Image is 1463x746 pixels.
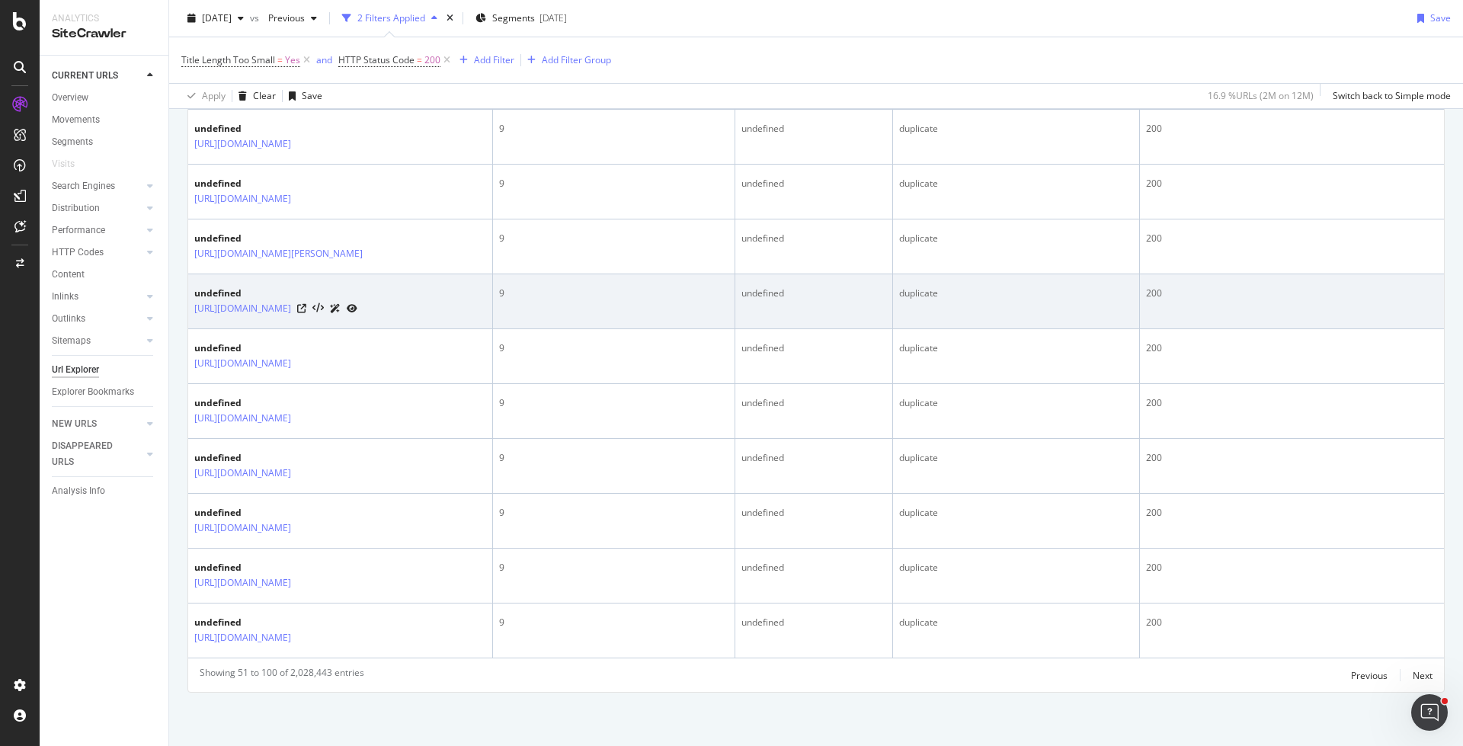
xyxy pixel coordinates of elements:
[1146,396,1438,410] div: 200
[1351,666,1388,684] button: Previous
[899,396,1133,410] div: duplicate
[253,89,276,102] div: Clear
[1146,122,1438,136] div: 200
[499,561,728,575] div: 9
[52,289,142,305] a: Inlinks
[741,232,886,245] div: undefined
[899,177,1133,191] div: duplicate
[336,6,443,30] button: 2 Filters Applied
[194,561,357,575] div: undefined
[194,506,357,520] div: undefined
[262,11,305,24] span: Previous
[357,11,425,24] div: 2 Filters Applied
[194,616,357,629] div: undefined
[52,134,158,150] a: Segments
[499,232,728,245] div: 9
[181,6,250,30] button: [DATE]
[741,561,886,575] div: undefined
[1146,561,1438,575] div: 200
[52,68,118,84] div: CURRENT URLS
[52,90,158,106] a: Overview
[194,520,291,536] a: [URL][DOMAIN_NAME]
[1351,669,1388,682] div: Previous
[52,112,158,128] a: Movements
[194,451,357,465] div: undefined
[316,53,332,66] div: and
[899,122,1133,136] div: duplicate
[194,232,429,245] div: undefined
[499,616,728,629] div: 9
[52,90,88,106] div: Overview
[194,341,357,355] div: undefined
[741,287,886,300] div: undefined
[1146,341,1438,355] div: 200
[52,134,93,150] div: Segments
[52,200,142,216] a: Distribution
[52,311,85,327] div: Outlinks
[52,112,100,128] div: Movements
[283,84,322,108] button: Save
[1413,666,1433,684] button: Next
[194,466,291,481] a: [URL][DOMAIN_NAME]
[52,416,142,432] a: NEW URLS
[474,53,514,66] div: Add Filter
[1146,232,1438,245] div: 200
[1146,616,1438,629] div: 200
[499,287,728,300] div: 9
[1146,287,1438,300] div: 200
[312,303,324,314] button: View HTML Source
[194,177,357,191] div: undefined
[232,84,276,108] button: Clear
[52,223,105,239] div: Performance
[741,177,886,191] div: undefined
[52,178,115,194] div: Search Engines
[52,311,142,327] a: Outlinks
[1208,89,1314,102] div: 16.9 % URLs ( 2M on 12M )
[52,362,99,378] div: Url Explorer
[194,630,291,645] a: [URL][DOMAIN_NAME]
[741,506,886,520] div: undefined
[52,289,78,305] div: Inlinks
[297,304,306,313] a: Visit Online Page
[52,333,142,349] a: Sitemaps
[499,506,728,520] div: 9
[741,451,886,465] div: undefined
[469,6,573,30] button: Segments[DATE]
[1146,177,1438,191] div: 200
[52,156,75,172] div: Visits
[899,561,1133,575] div: duplicate
[899,616,1133,629] div: duplicate
[52,384,134,400] div: Explorer Bookmarks
[1430,11,1451,24] div: Save
[338,53,415,66] span: HTTP Status Code
[52,12,156,25] div: Analytics
[424,50,440,71] span: 200
[499,122,728,136] div: 9
[52,245,104,261] div: HTTP Codes
[741,341,886,355] div: undefined
[181,53,275,66] span: Title Length Too Small
[285,50,300,71] span: Yes
[52,483,105,499] div: Analysis Info
[330,300,341,316] a: AI Url Details
[499,451,728,465] div: 9
[499,341,728,355] div: 9
[741,122,886,136] div: undefined
[899,232,1133,245] div: duplicate
[52,200,100,216] div: Distribution
[52,416,97,432] div: NEW URLS
[52,438,129,470] div: DISAPPEARED URLS
[52,362,158,378] a: Url Explorer
[499,396,728,410] div: 9
[194,575,291,591] a: [URL][DOMAIN_NAME]
[181,84,226,108] button: Apply
[200,666,364,684] div: Showing 51 to 100 of 2,028,443 entries
[202,11,232,24] span: 2025 Aug. 15th
[52,384,158,400] a: Explorer Bookmarks
[52,178,142,194] a: Search Engines
[52,267,85,283] div: Content
[521,51,611,69] button: Add Filter Group
[1327,84,1451,108] button: Switch back to Simple mode
[52,267,158,283] a: Content
[202,89,226,102] div: Apply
